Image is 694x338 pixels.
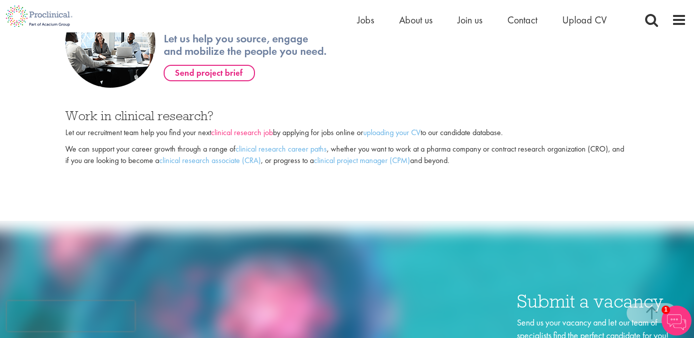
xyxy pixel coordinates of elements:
a: clinical project manager (CPM) [314,155,410,166]
a: Upload CV [562,13,607,26]
span: 1 [662,306,670,314]
a: About us [399,13,433,26]
p: We can support your career growth through a range of , whether you want to work at a pharma compa... [65,144,629,167]
a: clinical research associate (CRA) [159,155,261,166]
p: Let our recruitment team help you find your next by applying for jobs online or to our candidate ... [65,127,629,139]
a: clinical research career paths [235,144,327,154]
a: Join us [458,13,482,26]
a: uploading your CV [363,127,421,138]
h3: Submit a vacancy [517,292,687,311]
a: clinical research job [211,127,273,138]
a: Jobs [357,13,374,26]
iframe: reCAPTCHA [7,301,135,331]
h3: Work in clinical research? [65,109,629,122]
a: Contact [507,13,537,26]
img: Chatbot [662,306,692,336]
